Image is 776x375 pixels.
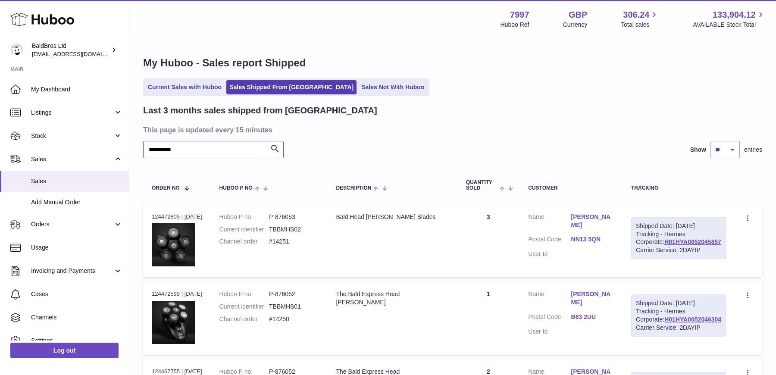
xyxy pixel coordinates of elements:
dt: Postal Code [528,313,571,323]
dd: #14250 [269,315,319,323]
dt: Channel order [219,237,269,246]
div: Carrier Service: 2DAYIP [636,246,721,254]
span: entries [744,146,762,154]
dd: P-876053 [269,213,319,221]
dd: #14251 [269,237,319,246]
span: Invoicing and Payments [31,267,113,275]
strong: GBP [569,9,587,21]
img: 79971697027812.jpg [152,223,195,266]
dt: User Id [528,250,571,258]
span: Cases [31,290,122,298]
dt: Current identifier [219,225,269,234]
span: Orders [31,220,113,228]
span: Sales [31,177,122,185]
span: Quantity Sold [466,180,498,191]
div: Bald Head [PERSON_NAME] Blades [336,213,448,221]
span: Total sales [621,21,659,29]
div: BaldBros Ltd [32,42,110,58]
h1: My Huboo - Sales report Shipped [143,56,762,70]
dt: Channel order [219,315,269,323]
div: Shipped Date: [DATE] [636,299,721,307]
strong: 7997 [510,9,529,21]
img: baldbrothersblog@gmail.com [10,44,23,56]
span: Order No [152,185,180,191]
span: Listings [31,109,113,117]
div: Customer [528,185,614,191]
span: Settings [31,337,122,345]
span: Add Manual Order [31,198,122,206]
a: Sales Not With Huboo [358,80,427,94]
dt: Name [528,290,571,309]
a: NN13 5QN [571,235,614,244]
span: Description [336,185,371,191]
dt: Huboo P no [219,213,269,221]
span: My Dashboard [31,85,122,94]
span: 306.24 [623,9,649,21]
label: Show [690,146,706,154]
dt: Huboo P no [219,290,269,298]
dt: Postal Code [528,235,571,246]
a: 133,904.12 AVAILABLE Stock Total [693,9,766,29]
div: Shipped Date: [DATE] [636,222,721,230]
span: AVAILABLE Stock Total [693,21,766,29]
span: 133,904.12 [713,9,756,21]
span: Huboo P no [219,185,253,191]
td: 1 [457,281,519,354]
h3: This page is updated every 15 minutes [143,125,760,134]
a: Sales Shipped From [GEOGRAPHIC_DATA] [226,80,357,94]
dd: P-876052 [269,290,319,298]
a: [PERSON_NAME] [571,290,614,306]
h2: Last 3 months sales shipped from [GEOGRAPHIC_DATA] [143,105,377,116]
dt: Name [528,213,571,231]
span: [EMAIL_ADDRESS][DOMAIN_NAME] [32,50,127,57]
div: Huboo Ref [501,21,529,29]
a: B63 2UU [571,313,614,321]
dd: TBBMHS02 [269,225,319,234]
span: Usage [31,244,122,252]
td: 3 [457,204,519,277]
a: [PERSON_NAME] [571,213,614,229]
div: Currency [563,21,588,29]
img: 79971697027789.png [152,301,195,344]
div: Tracking - Hermes Corporate: [631,217,726,259]
div: Tracking [631,185,726,191]
dt: User Id [528,328,571,336]
div: The Bald Express Head [PERSON_NAME] [336,290,448,306]
dd: TBBMHS01 [269,303,319,311]
a: 306.24 Total sales [621,9,659,29]
a: Current Sales with Huboo [145,80,225,94]
span: Sales [31,155,113,163]
div: Tracking - Hermes Corporate: [631,294,726,337]
a: Log out [10,343,119,358]
div: 124472599 | [DATE] [152,290,202,298]
div: 124472805 | [DATE] [152,213,202,221]
div: Carrier Service: 2DAYIP [636,324,721,332]
a: H01HYA0052045857 [664,238,721,245]
span: Channels [31,313,122,322]
span: Stock [31,132,113,140]
a: H01HYA0052046304 [664,316,721,323]
dt: Current identifier [219,303,269,311]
